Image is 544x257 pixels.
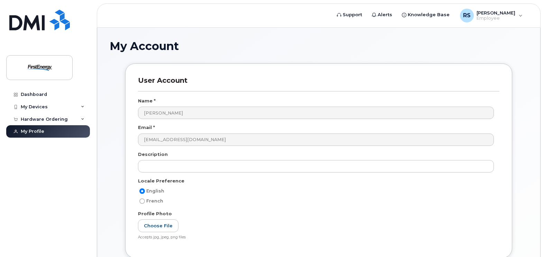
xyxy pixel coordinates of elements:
label: Description [138,151,168,158]
span: French [146,198,163,204]
label: Name * [138,98,156,104]
input: French [139,198,145,204]
span: English [146,188,164,194]
h1: My Account [110,40,528,52]
label: Profile Photo [138,210,172,217]
div: Accepts jpg, jpeg, png files [138,235,494,240]
label: Email * [138,124,155,131]
label: Choose File [138,219,178,232]
input: English [139,188,145,194]
h3: User Account [138,76,499,91]
label: Locale Preference [138,178,184,184]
